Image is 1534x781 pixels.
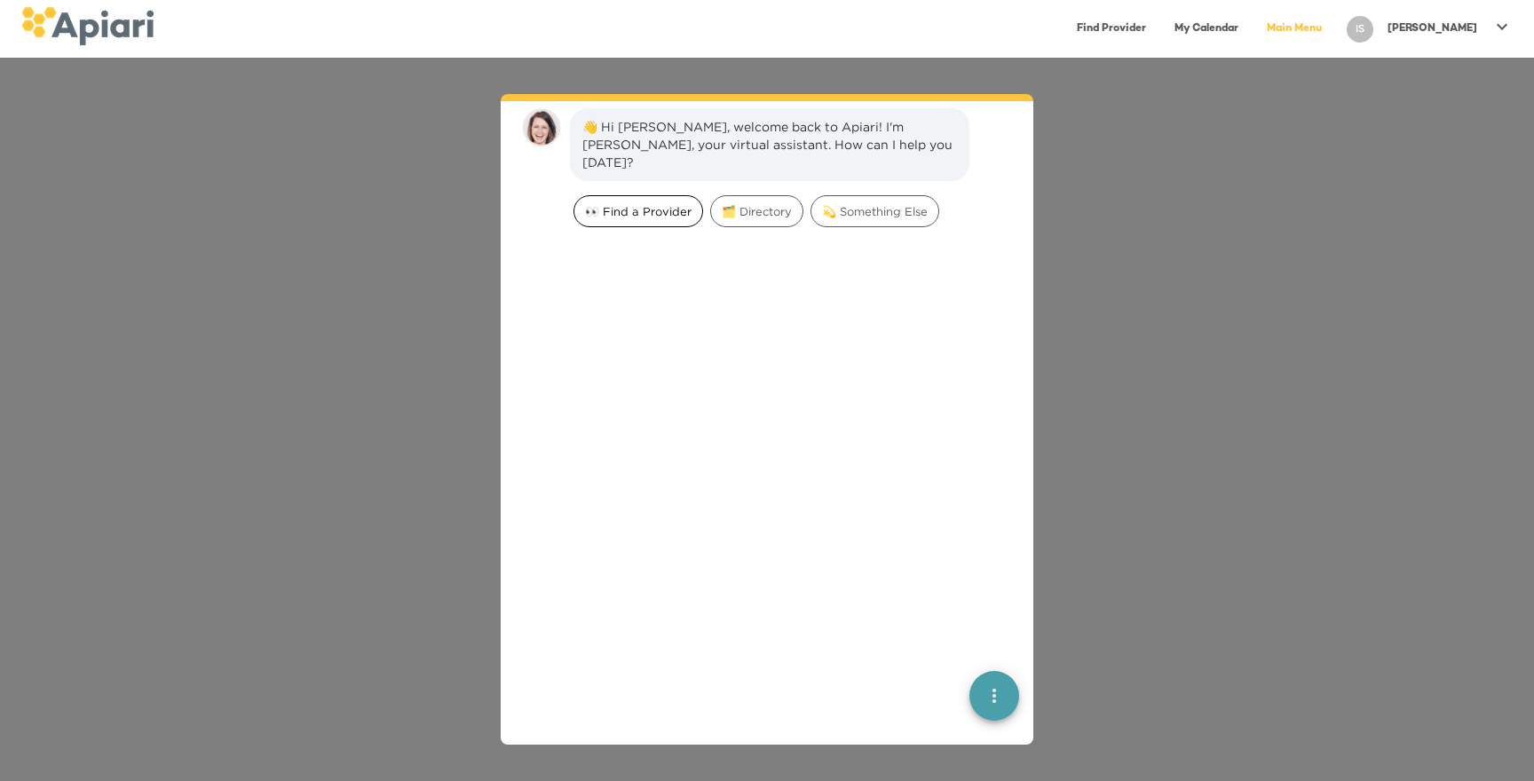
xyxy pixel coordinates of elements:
span: 🗂️ Directory [711,203,803,220]
div: 👀 Find a Provider [573,195,703,227]
img: amy.37686e0395c82528988e.png [522,108,561,147]
div: 👋 Hi [PERSON_NAME], welcome back to Apiari! I'm [PERSON_NAME], your virtual assistant. How can I ... [582,118,957,171]
span: 👀 Find a Provider [574,203,702,220]
img: logo [21,7,154,45]
div: 🗂️ Directory [710,195,803,227]
a: My Calendar [1164,11,1249,47]
button: quick menu [969,670,1019,720]
span: 💫 Something Else [811,203,938,220]
a: Find Provider [1066,11,1157,47]
div: IS [1347,16,1373,43]
div: 💫 Something Else [810,195,939,227]
a: Main Menu [1256,11,1332,47]
p: [PERSON_NAME] [1388,21,1477,36]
